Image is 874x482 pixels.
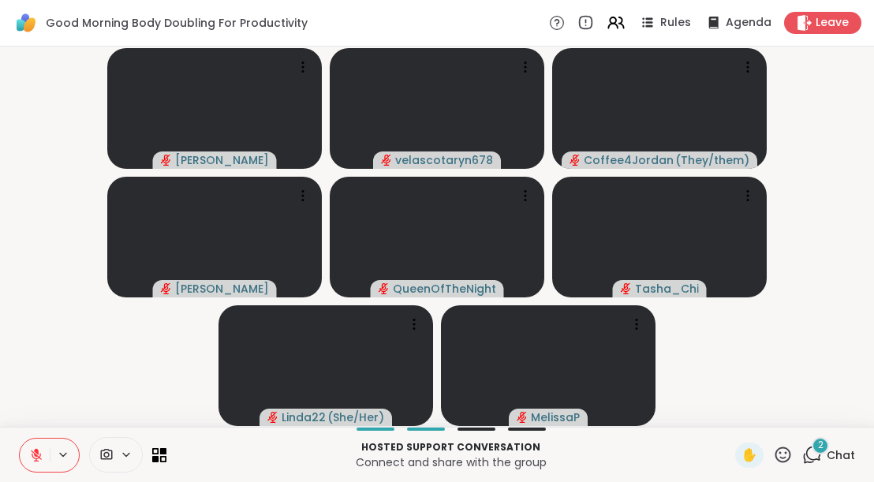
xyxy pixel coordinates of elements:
span: ( She/Her ) [327,409,384,425]
span: audio-muted [621,283,632,294]
span: MelissaP [531,409,580,425]
span: audio-muted [517,412,528,423]
span: audio-muted [379,283,390,294]
span: Rules [660,15,691,31]
span: [PERSON_NAME] [175,152,269,168]
span: audio-muted [570,155,581,166]
span: Linda22 [282,409,326,425]
img: ShareWell Logomark [13,9,39,36]
span: audio-muted [161,283,172,294]
span: QueenOfTheNight [393,281,496,297]
span: Tasha_Chi [635,281,699,297]
span: Chat [827,447,855,463]
span: [PERSON_NAME] [175,281,269,297]
span: audio-muted [267,412,278,423]
span: audio-muted [381,155,392,166]
p: Hosted support conversation [176,440,726,454]
span: ( They/them ) [675,152,749,168]
span: Good Morning Body Doubling For Productivity [46,15,308,31]
span: Coffee4Jordan [584,152,674,168]
span: 2 [818,439,824,452]
span: ✋ [741,446,757,465]
span: velascotaryn678 [395,152,493,168]
span: Leave [816,15,849,31]
span: audio-muted [161,155,172,166]
span: Agenda [726,15,771,31]
p: Connect and share with the group [176,454,726,470]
